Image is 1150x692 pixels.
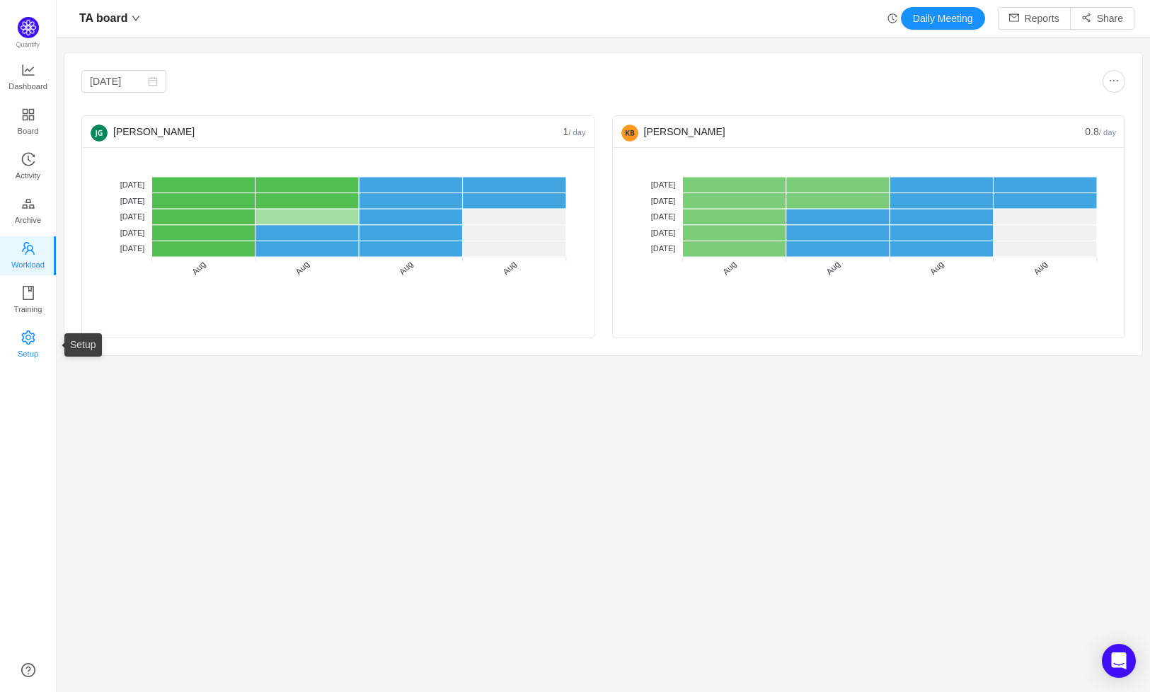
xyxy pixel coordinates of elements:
[21,152,35,166] i: icon: history
[397,259,415,277] tspan: Aug
[120,229,145,237] tspan: [DATE]
[91,125,108,142] img: c04265e1fbe4584ce3c1442f70e147a8
[11,250,45,279] span: Workload
[21,331,35,359] a: Setup
[1102,644,1136,678] div: Open Intercom Messenger
[1099,128,1116,137] small: / day
[21,197,35,226] a: Archive
[21,108,35,137] a: Board
[563,126,585,137] span: 1
[501,259,519,277] tspan: Aug
[15,206,41,234] span: Archive
[21,287,35,315] a: Training
[21,241,35,255] i: icon: team
[720,259,738,277] tspan: Aug
[21,286,35,300] i: icon: book
[120,212,145,221] tspan: [DATE]
[650,244,675,253] tspan: [DATE]
[21,63,35,77] i: icon: line-chart
[18,340,38,368] span: Setup
[901,7,985,30] button: Daily Meeting
[8,72,47,100] span: Dashboard
[21,663,35,677] a: icon: question-circle
[1103,70,1125,93] button: icon: ellipsis
[1085,126,1116,137] span: 0.8
[16,161,40,190] span: Activity
[21,153,35,181] a: Activity
[21,108,35,122] i: icon: appstore
[650,212,675,221] tspan: [DATE]
[650,229,675,237] tspan: [DATE]
[16,41,40,48] span: Quantify
[21,330,35,345] i: icon: setting
[1031,259,1049,277] tspan: Aug
[887,13,897,23] i: icon: history
[928,259,945,277] tspan: Aug
[650,197,675,205] tspan: [DATE]
[621,116,1086,147] div: [PERSON_NAME]
[21,242,35,270] a: Workload
[650,180,675,189] tspan: [DATE]
[81,70,166,93] input: Select date
[132,14,140,23] i: icon: down
[18,17,39,38] img: Quantify
[120,197,145,205] tspan: [DATE]
[190,259,207,277] tspan: Aug
[120,180,145,189] tspan: [DATE]
[21,64,35,92] a: Dashboard
[568,128,585,137] small: / day
[18,117,39,145] span: Board
[79,7,127,30] span: TA board
[294,259,311,277] tspan: Aug
[120,244,145,253] tspan: [DATE]
[13,295,42,323] span: Training
[91,116,563,147] div: [PERSON_NAME]
[21,197,35,211] i: icon: gold
[998,7,1071,30] button: icon: mailReports
[824,259,841,277] tspan: Aug
[148,76,158,86] i: icon: calendar
[621,125,638,142] img: 6e6819567ec9946d4c21a108bcecdf49
[1070,7,1134,30] button: icon: share-altShare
